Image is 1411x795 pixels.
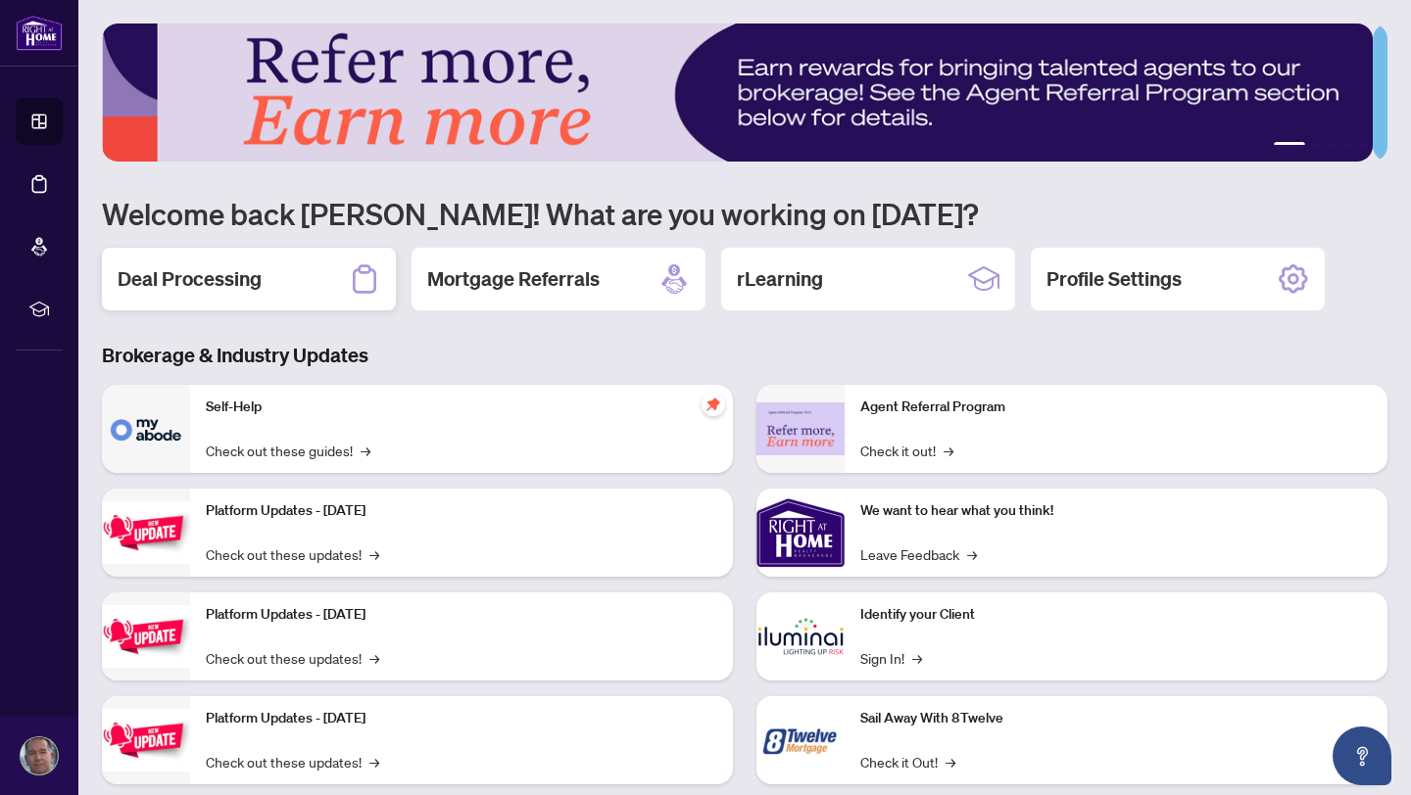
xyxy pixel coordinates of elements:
span: → [369,543,379,565]
img: Platform Updates - July 21, 2025 [102,501,190,563]
p: We want to hear what you think! [860,500,1372,522]
span: → [946,751,955,772]
a: Check out these guides!→ [206,440,370,461]
h3: Brokerage & Industry Updates [102,342,1387,369]
img: Platform Updates - June 23, 2025 [102,709,190,771]
span: → [369,647,379,669]
img: Profile Icon [21,737,58,774]
span: → [361,440,370,461]
a: Sign In!→ [860,647,922,669]
button: 1 [1274,142,1305,150]
button: 5 [1360,142,1368,150]
img: Slide 0 [102,23,1373,162]
p: Agent Referral Program [860,397,1372,418]
p: Self-Help [206,397,717,418]
img: Self-Help [102,385,190,473]
a: Leave Feedback→ [860,543,977,565]
p: Identify your Client [860,604,1372,626]
a: Check out these updates!→ [206,751,379,772]
img: Sail Away With 8Twelve [756,696,845,784]
p: Sail Away With 8Twelve [860,708,1372,729]
button: 2 [1313,142,1321,150]
h1: Welcome back [PERSON_NAME]! What are you working on [DATE]? [102,195,1387,232]
button: Open asap [1333,726,1391,785]
span: → [369,751,379,772]
img: Platform Updates - July 8, 2025 [102,605,190,667]
a: Check out these updates!→ [206,647,379,669]
p: Platform Updates - [DATE] [206,604,717,626]
button: 3 [1329,142,1337,150]
img: Identify your Client [756,592,845,680]
img: We want to hear what you think! [756,489,845,577]
p: Platform Updates - [DATE] [206,708,717,729]
h2: Deal Processing [118,265,262,293]
span: pushpin [702,393,725,416]
h2: Mortgage Referrals [427,265,600,293]
a: Check it Out!→ [860,751,955,772]
a: Check out these updates!→ [206,543,379,565]
span: → [967,543,977,565]
img: Agent Referral Program [756,402,845,456]
a: Check it out!→ [860,440,953,461]
span: → [944,440,953,461]
span: → [912,647,922,669]
h2: rLearning [737,265,823,293]
img: logo [16,15,63,51]
button: 4 [1344,142,1352,150]
p: Platform Updates - [DATE] [206,500,717,522]
h2: Profile Settings [1046,265,1182,293]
